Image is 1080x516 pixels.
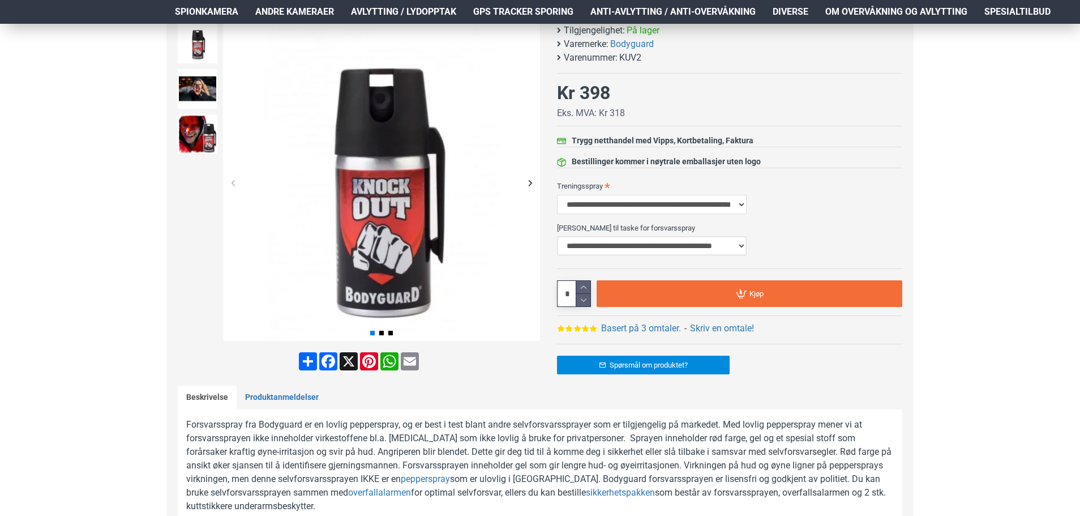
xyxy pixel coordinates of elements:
[401,472,450,486] a: pepperspray
[572,156,761,168] div: Bestillinger kommer i nøytrale emballasjer uten logo
[627,24,659,37] span: På lager
[351,5,456,19] span: Avlytting / Lydopptak
[379,352,400,370] a: WhatsApp
[338,352,359,370] a: X
[564,37,608,51] b: Varemerke:
[557,219,902,237] label: [PERSON_NAME] til taske for forsvarsspray
[590,5,756,19] span: Anti-avlytting / Anti-overvåkning
[690,322,754,335] a: Skriv en omtale!
[186,418,894,513] p: Forsvarsspray fra Bodyguard er en lovlig pepperspray, og er best i test blant andre selvforsvarss...
[223,24,540,341] img: Forsvarsspray - Lovlig Pepperspray - SpyGadgets.no
[572,135,753,147] div: Trygg netthandel med Vipps, Kortbetaling, Faktura
[388,331,393,335] span: Go to slide 3
[749,290,764,297] span: Kjøp
[984,5,1051,19] span: Spesialtilbud
[557,356,730,374] a: Spørsmål om produktet?
[557,177,902,195] label: Treningsspray
[773,5,808,19] span: Diverse
[223,173,243,193] div: Previous slide
[586,486,655,500] a: sikkerhetspakken
[318,352,338,370] a: Facebook
[178,24,217,63] img: Forsvarsspray - Lovlig Pepperspray - SpyGadgets.no
[610,37,654,51] a: Bodyguard
[178,386,237,410] a: Beskrivelse
[400,352,420,370] a: Email
[298,352,318,370] a: Share
[178,69,217,109] img: Forsvarsspray - Lovlig Pepperspray - SpyGadgets.no
[370,331,375,335] span: Go to slide 1
[237,386,327,410] a: Produktanmeldelser
[557,79,610,106] div: Kr 398
[684,323,687,334] b: -
[178,114,217,154] img: Forsvarsspray - Lovlig Pepperspray - SpyGadgets.no
[619,51,641,65] span: KUV2
[255,5,334,19] span: Andre kameraer
[601,322,681,335] a: Basert på 3 omtaler.
[564,51,618,65] b: Varenummer:
[348,486,411,500] a: overfallalarmen
[379,331,384,335] span: Go to slide 2
[564,24,625,37] b: Tilgjengelighet:
[175,5,238,19] span: Spionkamera
[473,5,573,19] span: GPS Tracker Sporing
[359,352,379,370] a: Pinterest
[825,5,967,19] span: Om overvåkning og avlytting
[520,173,540,193] div: Next slide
